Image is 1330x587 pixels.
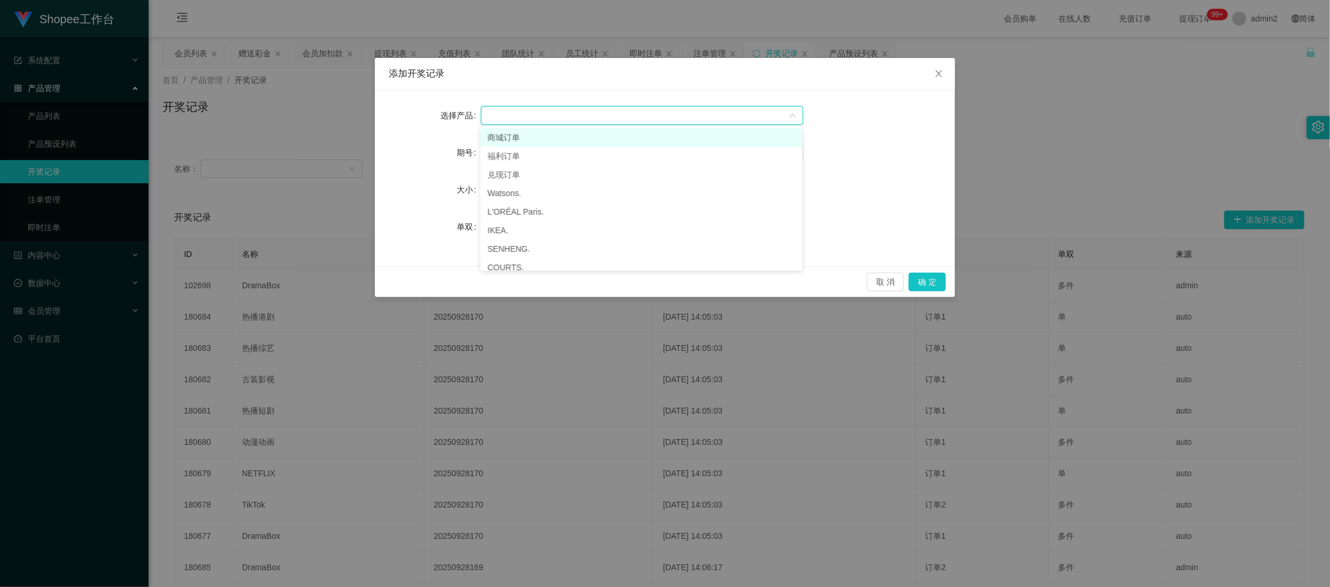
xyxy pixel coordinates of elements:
[789,112,796,120] i: 图标: down
[457,185,481,194] label: 大小：
[934,69,944,78] i: 图标: close
[457,148,481,157] label: 期号：
[389,67,941,80] div: 添加开奖记录
[480,258,803,277] li: COURTS.
[909,273,946,291] button: 确 定
[480,202,803,221] li: L'ORÉAL Paris.
[480,240,803,258] li: SENHENG.
[867,273,904,291] button: 取 消
[480,165,803,184] li: 兑现订单
[480,221,803,240] li: IKEA.
[480,128,803,147] li: 商城订单
[480,147,803,165] li: 福利订单
[923,58,955,90] button: Close
[480,184,803,202] li: Watsons.
[440,111,481,120] label: 选择产品：
[457,222,481,231] label: 单双：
